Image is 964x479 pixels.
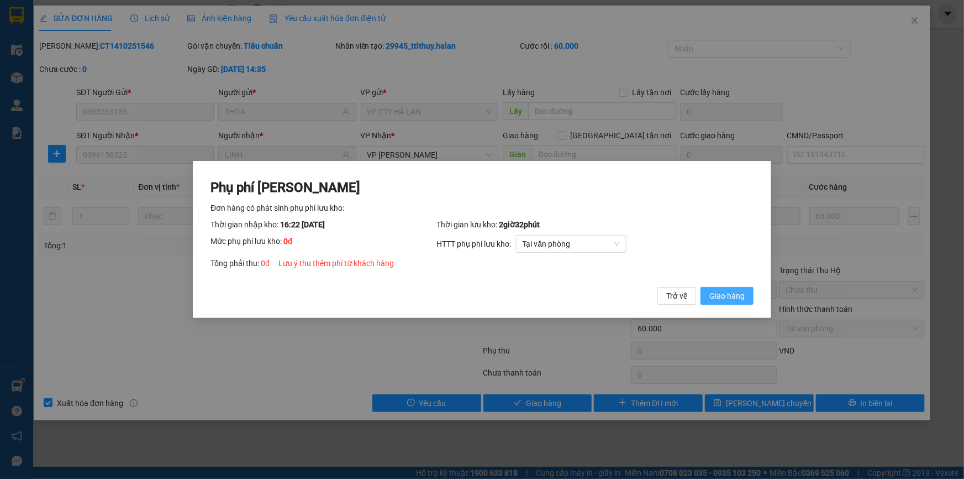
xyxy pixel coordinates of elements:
[261,259,270,268] span: 0 đ
[499,220,540,229] span: 2 giờ 32 phút
[210,235,437,253] div: Mức phụ phí lưu kho:
[437,235,754,253] div: HTTT phụ phí lưu kho:
[280,220,325,229] span: 16:22 [DATE]
[14,14,97,69] img: logo.jpg
[283,237,293,246] span: 0 đ
[657,287,696,305] button: Trở về
[278,259,394,268] span: Lưu ý thu thêm phí từ khách hàng
[210,218,437,231] div: Thời gian nhập kho:
[709,290,745,302] span: Giao hàng
[523,236,620,252] span: Tại văn phòng
[210,257,754,269] div: Tổng phải thu:
[437,218,754,231] div: Thời gian lưu kho:
[103,27,462,41] li: 271 - [PERSON_NAME] - [GEOGRAPHIC_DATA] - [GEOGRAPHIC_DATA]
[14,75,193,93] b: GỬI : VP [PERSON_NAME]
[700,287,754,305] button: Giao hàng
[210,180,360,195] span: Phụ phí [PERSON_NAME]
[666,290,687,302] span: Trở về
[210,202,754,214] div: Đơn hàng có phát sinh phụ phí lưu kho:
